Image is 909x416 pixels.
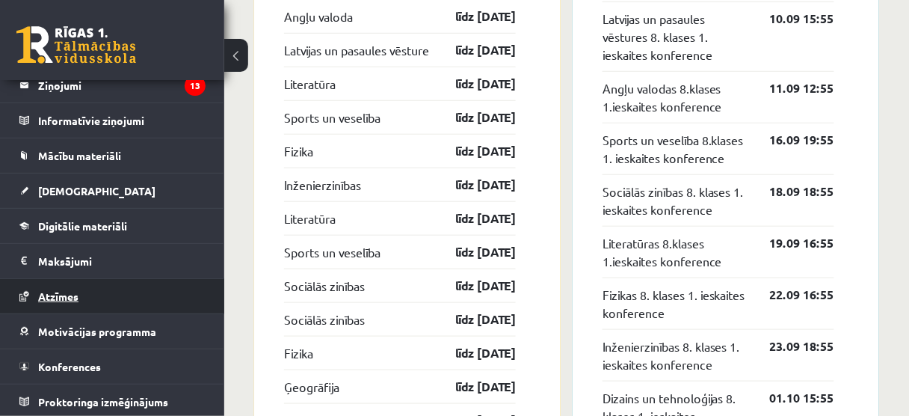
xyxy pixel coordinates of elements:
a: līdz [DATE] [429,75,516,93]
a: līdz [DATE] [429,277,516,295]
span: Konferences [38,360,101,373]
a: Ziņojumi13 [19,68,206,103]
a: līdz [DATE] [429,108,516,126]
a: Digitālie materiāli [19,209,206,243]
a: Sociālās zinības 8. klases 1. ieskaites konference [603,183,748,218]
legend: Maksājumi [38,244,206,278]
a: Ģeogrāfija [284,378,339,396]
a: līdz [DATE] [429,176,516,194]
a: Sociālās zinības [284,311,365,328]
legend: Ziņojumi [38,68,206,103]
a: Maksājumi [19,244,206,278]
a: 18.09 18:55 [748,183,834,201]
a: Inženierzinības [284,176,361,194]
a: Fizikas 8. klases 1. ieskaites konference [603,286,748,322]
a: 19.09 16:55 [748,234,834,252]
a: 23.09 18:55 [748,337,834,355]
a: līdz [DATE] [429,142,516,160]
a: 01.10 15:55 [748,389,834,407]
a: 16.09 19:55 [748,131,834,149]
a: līdz [DATE] [429,243,516,261]
a: Inženierzinības 8. klases 1. ieskaites konference [603,337,748,373]
a: līdz [DATE] [429,41,516,59]
a: Angļu valodas 8.klases 1.ieskaites konference [603,79,748,115]
span: Atzīmes [38,290,78,303]
a: Sports un veselība [284,243,380,261]
a: līdz [DATE] [429,7,516,25]
a: 22.09 16:55 [748,286,834,304]
a: Sports un veselība [284,108,380,126]
a: līdz [DATE] [429,311,516,328]
span: Motivācijas programma [38,325,156,338]
a: Literatūras 8.klases 1.ieskaites konference [603,234,748,270]
a: līdz [DATE] [429,209,516,227]
a: Mācību materiāli [19,138,206,173]
legend: Informatīvie ziņojumi [38,103,206,138]
a: līdz [DATE] [429,378,516,396]
a: 11.09 12:55 [748,79,834,97]
span: Digitālie materiāli [38,219,127,233]
a: Latvijas un pasaules vēsture [284,41,429,59]
span: Mācību materiāli [38,149,121,162]
a: Literatūra [284,209,336,227]
a: Fizika [284,344,313,362]
a: Latvijas un pasaules vēstures 8. klases 1. ieskaites konference [603,10,748,64]
a: Rīgas 1. Tālmācības vidusskola [16,26,136,64]
a: Motivācijas programma [19,314,206,349]
a: Konferences [19,349,206,384]
span: Proktoringa izmēģinājums [38,395,168,409]
a: Angļu valoda [284,7,353,25]
a: Sociālās zinības [284,277,365,295]
a: Literatūra [284,75,336,93]
span: [DEMOGRAPHIC_DATA] [38,184,155,198]
i: 13 [185,76,206,96]
a: Sports un veselība 8.klases 1. ieskaites konference [603,131,748,167]
a: Fizika [284,142,313,160]
a: Atzīmes [19,279,206,313]
a: [DEMOGRAPHIC_DATA] [19,174,206,208]
a: 10.09 15:55 [748,10,834,28]
a: Informatīvie ziņojumi [19,103,206,138]
a: līdz [DATE] [429,344,516,362]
